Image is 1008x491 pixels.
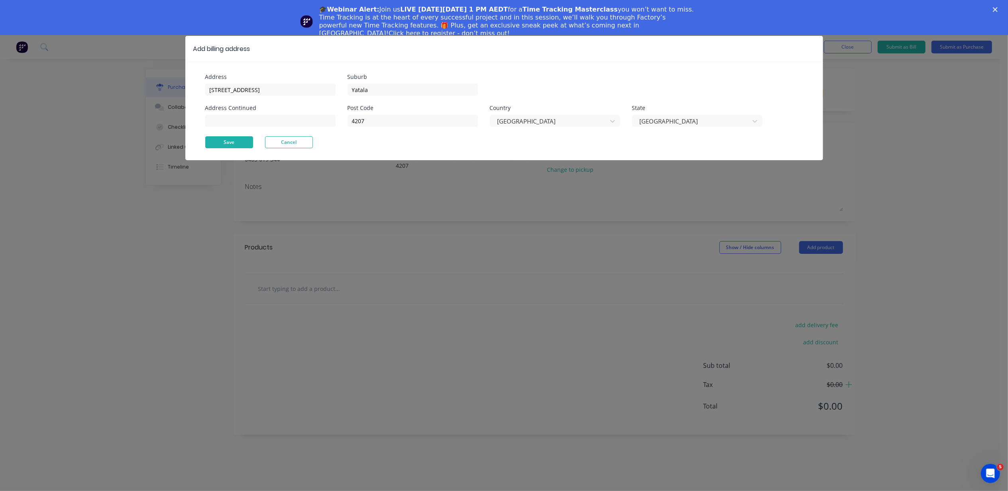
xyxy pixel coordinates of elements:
b: 🎓Webinar Alert: [319,6,379,13]
div: Address Continued [205,105,336,111]
button: Save [205,136,253,148]
div: Address [205,74,336,80]
b: LIVE [DATE][DATE] 1 PM AEDT [400,6,508,13]
b: Time Tracking Masterclass [523,6,618,13]
img: Profile image for Team [300,15,313,28]
span: 5 [997,464,1004,470]
div: Post Code [348,105,478,111]
div: Country [490,105,620,111]
div: State [632,105,762,111]
div: Close [993,7,1001,12]
div: Join us for a you won’t want to miss. Time Tracking is at the heart of every successful project a... [319,6,696,37]
a: Click here to register - don’t miss out! [389,29,510,37]
div: Suburb [348,74,478,80]
button: Cancel [265,136,313,148]
div: Add billing address [193,44,250,54]
iframe: Intercom live chat [981,464,1000,483]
